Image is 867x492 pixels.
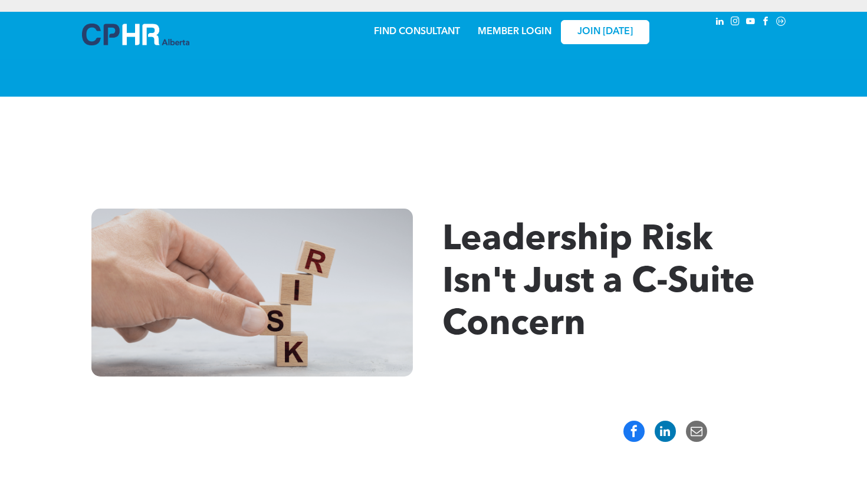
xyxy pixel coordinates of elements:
[759,15,772,31] a: facebook
[442,223,755,343] span: Leadership Risk Isn't Just a C-Suite Concern
[82,24,189,45] img: A blue and white logo for cp alberta
[577,27,633,38] span: JOIN [DATE]
[744,15,757,31] a: youtube
[561,20,649,44] a: JOIN [DATE]
[774,15,787,31] a: Social network
[713,15,726,31] a: linkedin
[728,15,741,31] a: instagram
[478,27,551,37] a: MEMBER LOGIN
[374,27,460,37] a: FIND CONSULTANT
